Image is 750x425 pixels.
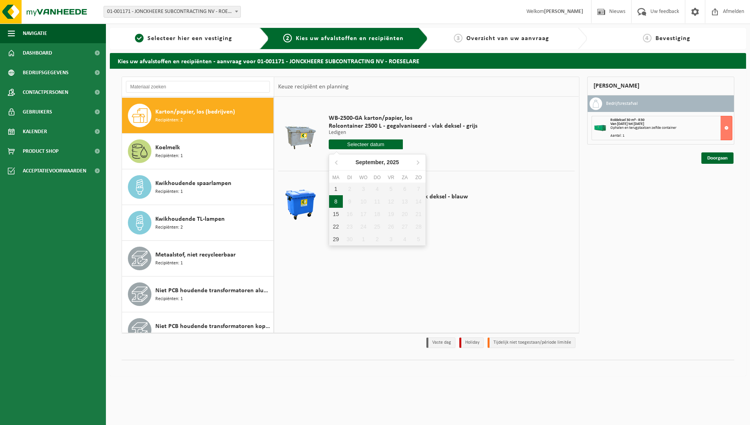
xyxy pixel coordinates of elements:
[155,224,183,231] span: Recipiënten: 2
[23,102,52,122] span: Gebruikers
[104,6,241,18] span: 01-001171 - JONCKHEERE SUBCONTRACTING NV - ROESELARE
[155,250,236,260] span: Metaalstof, niet recycleerbaar
[329,122,477,130] span: Rolcontainer 2500 L - gegalvaniseerd - vlak deksel - grijs
[155,295,183,303] span: Recipiënten: 1
[610,122,644,126] strong: Van [DATE] tot [DATE]
[610,134,732,138] div: Aantal: 1
[387,159,399,165] i: 2025
[155,188,183,196] span: Recipiënten: 1
[370,174,384,181] div: do
[454,34,462,42] span: 3
[606,97,638,110] h3: Bedrijfsrestafval
[155,214,225,224] span: Kwikhoudende TL-lampen
[126,81,270,93] input: Materiaal zoeken
[329,220,343,233] div: 22
[155,117,183,124] span: Recipiënten: 2
[329,130,477,136] p: Ledigen
[352,156,402,169] div: September,
[23,141,58,161] span: Product Shop
[329,233,343,245] div: 29
[329,174,343,181] div: ma
[155,286,271,295] span: Niet PCB houdende transformatoren aluminium wikkelingen
[122,169,274,205] button: Kwikhoudende spaarlampen Recipiënten: 1
[296,35,404,42] span: Kies uw afvalstoffen en recipiënten
[329,114,477,122] span: WB-2500-GA karton/papier, los
[155,331,183,339] span: Recipiënten: 1
[114,34,253,43] a: 1Selecteer hier een vestiging
[701,152,734,164] a: Doorgaan
[329,195,343,208] div: 8
[155,260,183,267] span: Recipiënten: 1
[155,322,271,331] span: Niet PCB houdende transformatoren koperen wikkelingen
[459,337,484,348] li: Holiday
[122,134,274,169] button: Koelmelk Recipiënten: 1
[643,34,652,42] span: 4
[122,98,274,134] button: Karton/papier, los (bedrijven) Recipiënten: 2
[155,179,231,188] span: Kwikhoudende spaarlampen
[587,77,735,95] div: [PERSON_NAME]
[23,24,47,43] span: Navigatie
[655,35,690,42] span: Bevestiging
[155,143,180,152] span: Koelmelk
[283,34,292,42] span: 2
[544,9,583,15] strong: [PERSON_NAME]
[343,174,357,181] div: di
[610,118,644,122] span: Roldeksel 30 m³ - R30
[135,34,144,42] span: 1
[23,122,47,141] span: Kalender
[110,53,746,68] h2: Kies uw afvalstoffen en recipiënten - aanvraag voor 01-001171 - JONCKHEERE SUBCONTRACTING NV - RO...
[23,82,68,102] span: Contactpersonen
[357,174,370,181] div: wo
[274,77,353,97] div: Keuze recipiënt en planning
[398,174,411,181] div: za
[329,183,343,195] div: 1
[23,43,52,63] span: Dashboard
[329,139,403,149] input: Selecteer datum
[104,6,240,17] span: 01-001171 - JONCKHEERE SUBCONTRACTING NV - ROESELARE
[23,161,86,181] span: Acceptatievoorwaarden
[122,205,274,241] button: Kwikhoudende TL-lampen Recipiënten: 2
[147,35,232,42] span: Selecteer hier een vestiging
[122,241,274,277] button: Metaalstof, niet recycleerbaar Recipiënten: 1
[122,312,274,348] button: Niet PCB houdende transformatoren koperen wikkelingen Recipiënten: 1
[411,174,425,181] div: zo
[122,277,274,312] button: Niet PCB houdende transformatoren aluminium wikkelingen Recipiënten: 1
[610,126,732,130] div: Ophalen en terugplaatsen zelfde container
[426,337,455,348] li: Vaste dag
[384,174,398,181] div: vr
[488,337,575,348] li: Tijdelijk niet toegestaan/période limitée
[329,208,343,220] div: 15
[23,63,69,82] span: Bedrijfsgegevens
[155,152,183,160] span: Recipiënten: 1
[155,107,235,117] span: Karton/papier, los (bedrijven)
[466,35,549,42] span: Overzicht van uw aanvraag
